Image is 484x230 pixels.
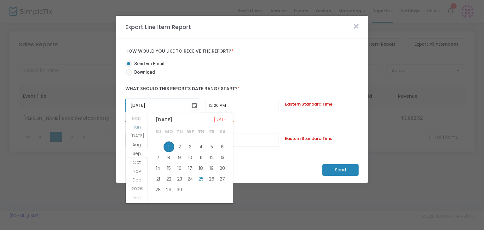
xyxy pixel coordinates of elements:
[190,99,199,112] button: Toggle calendar
[196,141,206,152] span: 4
[185,163,196,174] td: Wednesday, September 17, 2025
[205,99,279,112] input: Select Time
[174,152,185,163] td: Tuesday, September 9, 2025
[153,184,164,195] td: Sunday, September 28, 2025
[322,164,359,176] m-button: Send
[133,159,141,165] span: Oct
[196,163,206,174] span: 18
[153,174,164,184] span: 21
[196,174,206,184] td: Thursday, September 25, 2025
[164,141,174,152] td: Monday, September 1, 2025
[153,115,175,124] span: [DATE]
[126,99,190,112] input: Select date
[174,184,185,195] span: 30
[125,83,359,95] label: What should this report's date range start?
[153,152,164,163] td: Sunday, September 7, 2025
[196,174,206,184] span: 25
[133,194,141,201] span: Feb
[217,141,228,152] span: 6
[174,174,185,184] td: Tuesday, September 23, 2025
[174,141,185,152] span: 2
[217,163,228,174] td: Saturday, September 20, 2025
[185,174,196,184] td: Wednesday, September 24, 2025
[153,163,164,174] span: 14
[132,60,164,67] span: Send via Email
[206,152,217,163] span: 12
[164,184,174,195] td: Monday, September 29, 2025
[132,177,141,183] span: Dec
[185,141,196,152] span: 3
[282,135,362,142] div: Eastern Standard Time
[133,124,141,130] span: Jun
[164,152,174,163] span: 8
[174,141,185,152] td: Tuesday, September 2, 2025
[153,174,164,184] td: Sunday, September 21, 2025
[153,184,164,195] span: 28
[206,174,217,184] td: Friday, September 26, 2025
[174,184,185,195] td: Tuesday, September 30, 2025
[206,174,217,184] span: 26
[130,133,144,139] span: [DATE]
[217,163,228,174] span: 20
[185,163,196,174] span: 17
[125,49,359,54] label: How would you like to receive the report?
[174,163,185,174] span: 16
[153,152,164,163] span: 7
[133,168,141,174] span: Nov
[206,163,217,174] td: Friday, September 19, 2025
[164,174,174,184] span: 22
[174,152,185,163] span: 9
[125,117,359,130] label: What should this report's date range end?
[164,163,174,174] td: Monday, September 15, 2025
[185,152,196,163] td: Wednesday, September 10, 2025
[217,141,228,152] td: Saturday, September 6, 2025
[132,141,141,148] span: Aug
[164,174,174,184] td: Monday, September 22, 2025
[217,174,228,184] span: 27
[164,163,174,174] span: 15
[185,174,196,184] span: 24
[132,115,141,121] span: May
[206,152,217,163] td: Friday, September 12, 2025
[196,163,206,174] td: Thursday, September 18, 2025
[214,115,228,124] span: [DATE]
[217,152,228,163] span: 13
[217,152,228,163] td: Saturday, September 13, 2025
[131,186,143,192] span: 2026
[185,141,196,152] td: Wednesday, September 3, 2025
[153,127,228,141] th: [DATE]
[122,23,194,31] m-panel-title: Export Line Item Report
[206,141,217,152] td: Friday, September 5, 2025
[205,134,279,147] input: Select Time
[206,141,217,152] span: 5
[196,152,206,163] td: Thursday, September 11, 2025
[153,163,164,174] td: Sunday, September 14, 2025
[196,152,206,163] span: 11
[164,152,174,163] td: Monday, September 8, 2025
[217,174,228,184] td: Saturday, September 27, 2025
[164,141,174,152] span: 1
[133,150,141,157] span: Sep
[174,163,185,174] td: Tuesday, September 16, 2025
[185,152,196,163] span: 10
[282,101,362,107] div: Eastern Standard Time
[196,141,206,152] td: Thursday, September 4, 2025
[206,163,217,174] span: 19
[164,184,174,195] span: 29
[174,174,185,184] span: 23
[116,16,368,38] m-panel-header: Export Line Item Report
[132,69,155,76] span: Download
